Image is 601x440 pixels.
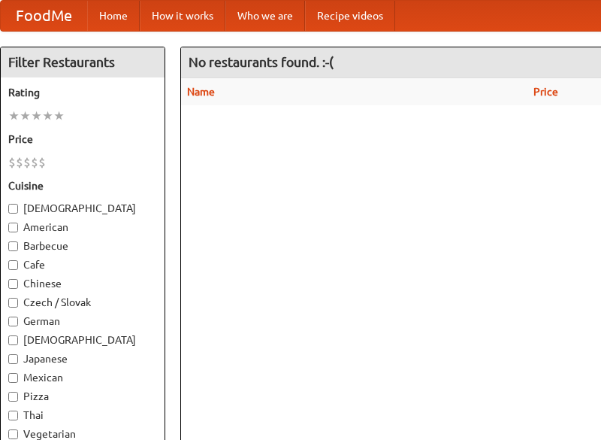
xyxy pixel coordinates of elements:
label: Czech / Slovak [8,295,157,310]
a: Price [533,86,558,98]
label: Japanese [8,351,157,366]
input: Thai [8,411,18,420]
input: [DEMOGRAPHIC_DATA] [8,204,18,214]
input: German [8,317,18,326]
h5: Price [8,132,157,147]
input: [DEMOGRAPHIC_DATA] [8,335,18,345]
label: Pizza [8,389,157,404]
a: Home [87,1,140,31]
label: Barbecue [8,238,157,253]
li: ★ [31,108,42,124]
label: German [8,314,157,329]
a: Name [187,86,215,98]
h4: Filter Restaurants [1,47,165,77]
label: Cafe [8,257,157,272]
input: Japanese [8,354,18,364]
input: Chinese [8,279,18,289]
input: Czech / Slovak [8,298,18,308]
input: Barbecue [8,241,18,251]
ng-pluralize: No restaurants found. :-( [189,55,334,69]
a: FoodMe [1,1,87,31]
label: [DEMOGRAPHIC_DATA] [8,332,157,347]
input: Mexican [8,373,18,383]
li: $ [38,154,46,171]
input: Pizza [8,392,18,402]
li: ★ [42,108,53,124]
li: $ [16,154,23,171]
input: Vegetarian [8,429,18,439]
li: ★ [20,108,31,124]
a: How it works [140,1,225,31]
li: $ [8,154,16,171]
li: ★ [53,108,65,124]
label: Chinese [8,276,157,291]
h5: Rating [8,85,157,100]
li: $ [31,154,38,171]
label: Thai [8,408,157,423]
a: Recipe videos [305,1,395,31]
h5: Cuisine [8,178,157,193]
li: ★ [8,108,20,124]
input: Cafe [8,260,18,270]
label: American [8,220,157,235]
label: [DEMOGRAPHIC_DATA] [8,201,157,216]
li: $ [23,154,31,171]
input: American [8,223,18,232]
a: Who we are [225,1,305,31]
label: Mexican [8,370,157,385]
